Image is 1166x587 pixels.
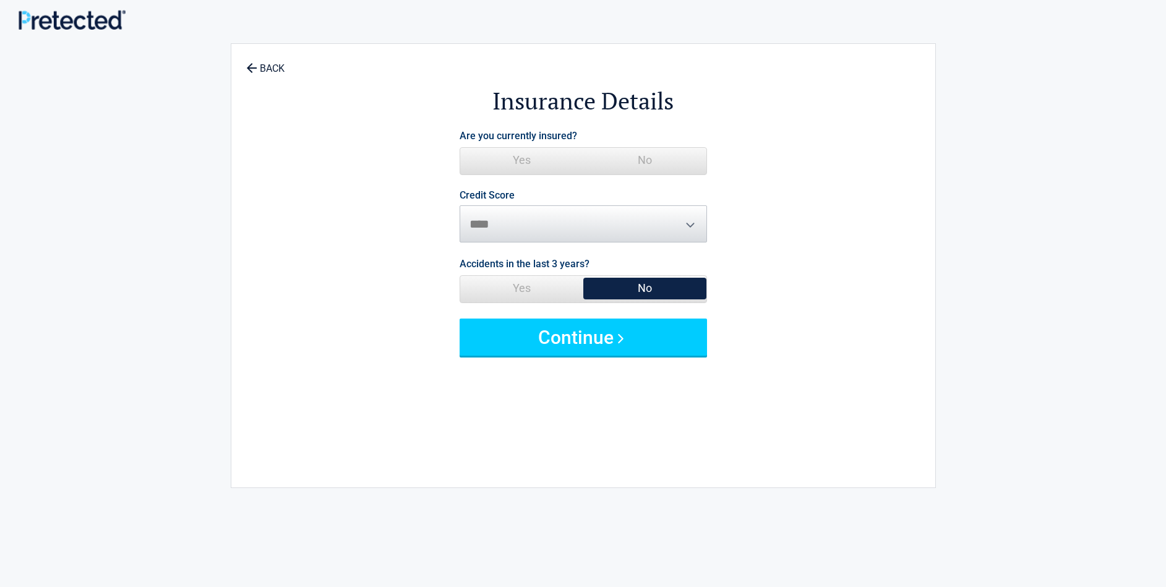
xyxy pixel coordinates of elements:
img: Main Logo [19,10,126,29]
label: Are you currently insured? [460,127,577,144]
a: BACK [244,52,287,74]
span: No [583,148,706,173]
label: Credit Score [460,191,515,200]
span: Yes [460,148,583,173]
label: Accidents in the last 3 years? [460,255,589,272]
h2: Insurance Details [299,85,867,117]
span: Yes [460,276,583,301]
span: No [583,276,706,301]
button: Continue [460,319,707,356]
